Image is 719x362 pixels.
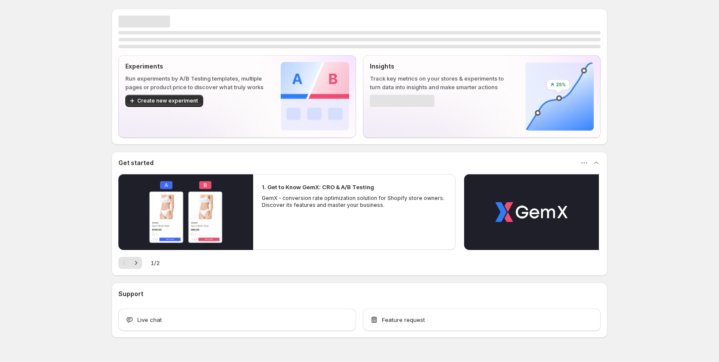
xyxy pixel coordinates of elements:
[130,257,142,269] button: Next
[118,290,143,298] h3: Support
[281,62,349,131] img: Experiments
[118,174,253,250] button: Play video
[137,97,198,104] span: Create new experiment
[125,74,267,91] p: Run experiments by A/B Testing templates, multiple pages or product price to discover what truly ...
[118,257,142,269] nav: Pagination
[464,174,599,250] button: Play video
[151,259,160,267] span: 1 / 2
[125,62,267,71] p: Experiments
[525,62,594,131] img: Insights
[262,183,374,191] h2: 1. Get to Know GemX: CRO & A/B Testing
[137,315,162,324] span: Live chat
[262,195,447,209] p: GemX - conversion rate optimization solution for Shopify store owners. Discover its features and ...
[118,159,154,167] h3: Get started
[125,95,203,107] button: Create new experiment
[370,62,511,71] p: Insights
[370,74,511,91] p: Track key metrics on your stores & experiments to turn data into insights and make smarter actions
[382,315,425,324] span: Feature request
